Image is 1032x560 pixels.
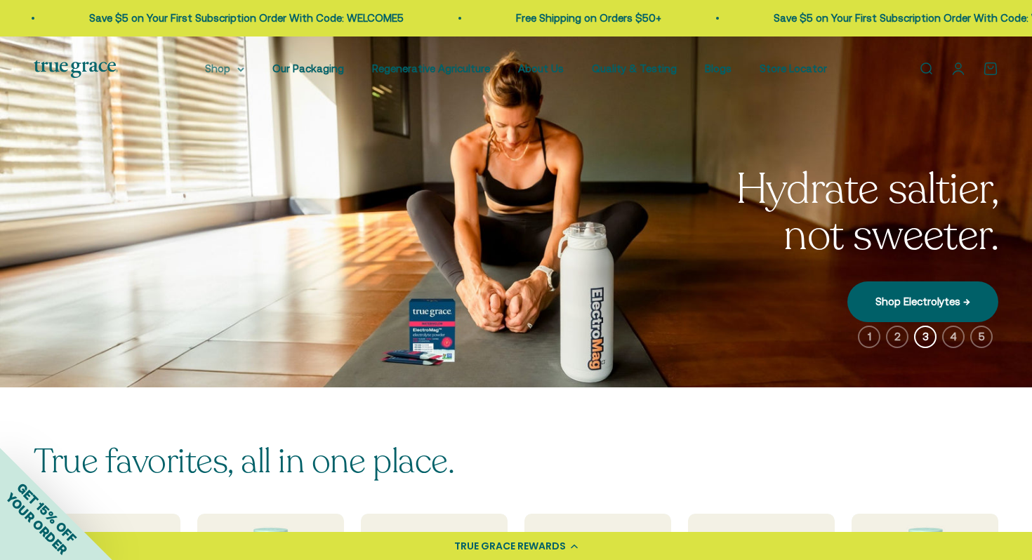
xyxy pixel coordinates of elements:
div: TRUE GRACE REWARDS [454,539,566,554]
button: 1 [858,326,880,348]
button: 3 [914,326,937,348]
span: GET 15% OFF [14,480,79,545]
a: Free Shipping on Orders $50+ [76,12,221,24]
a: Regenerative Agriculture [372,62,490,74]
split-lines: True favorites, all in one place. [34,439,454,484]
a: Blogs [705,62,732,74]
a: Store Locator [760,62,827,74]
button: 5 [970,326,993,348]
a: Free Shipping on Orders $50+ [760,12,906,24]
a: About Us [518,62,564,74]
a: Our Packaging [272,62,344,74]
button: 2 [886,326,908,348]
span: YOUR ORDER [3,490,70,557]
summary: Shop [205,60,244,77]
p: Save $5 on Your First Subscription Order With Code: WELCOME5 [333,10,648,27]
a: Quality & Testing [592,62,677,74]
split-lines: Hydrate saltier, not sweeter. [736,161,998,265]
button: 4 [942,326,965,348]
a: Shop Electrolytes → [847,281,998,322]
